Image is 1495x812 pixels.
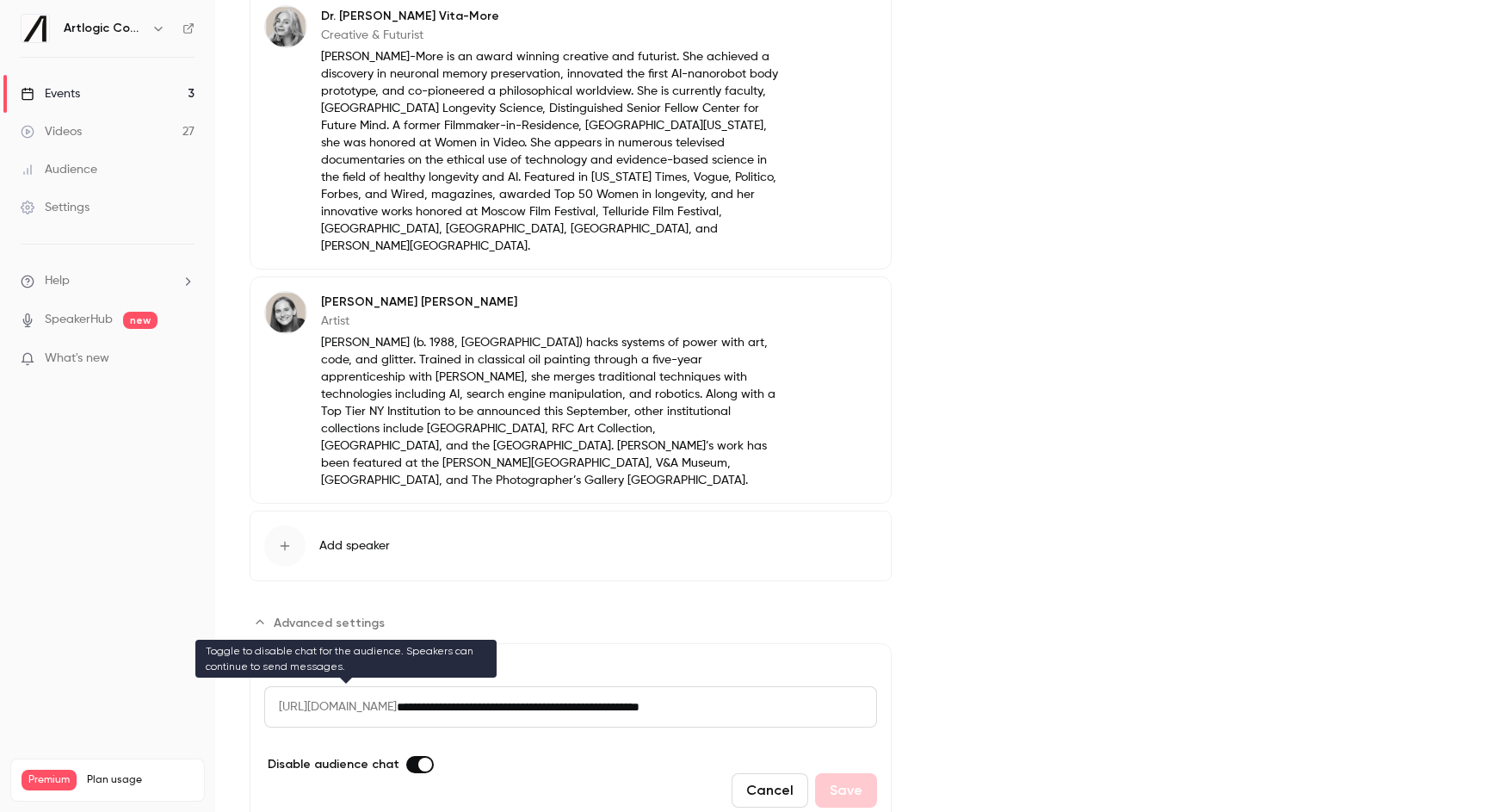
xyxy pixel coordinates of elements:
[321,27,780,44] p: Creative & Futurist
[321,8,780,25] p: Dr. [PERSON_NAME] Vita-More
[321,313,780,330] p: Artist
[250,609,395,636] button: Advanced settings
[321,294,780,311] p: [PERSON_NAME] [PERSON_NAME]
[22,770,77,790] span: Premium
[21,161,97,178] div: Audience
[265,6,306,47] img: Dr. Natasha Vita-More
[319,537,390,555] span: Add speaker
[321,48,780,255] p: [PERSON_NAME]-More is an award winning creative and futurist. She achieved a discovery in neurona...
[174,351,195,367] iframe: Noticeable Trigger
[250,276,892,504] div: Gretchen Andrew[PERSON_NAME] [PERSON_NAME]Artist[PERSON_NAME] (b. 1988, [GEOGRAPHIC_DATA]) hacks ...
[87,773,194,787] span: Plan usage
[21,85,80,102] div: Events
[45,350,109,368] span: What's new
[22,15,49,42] img: Artlogic Connect 2025
[265,292,306,333] img: Gretchen Andrew
[21,272,195,290] li: help-dropdown-opener
[268,755,399,773] span: Disable audience chat
[321,334,780,489] p: [PERSON_NAME] (b. 1988, [GEOGRAPHIC_DATA]) hacks systems of power with art, code, and glitter. Tr...
[21,199,90,216] div: Settings
[732,773,808,808] button: Cancel
[21,123,82,140] div: Videos
[45,272,70,290] span: Help
[264,665,877,682] label: URL
[123,312,158,329] span: new
[274,614,385,632] span: Advanced settings
[264,686,397,728] span: [URL][DOMAIN_NAME]
[250,511,892,581] button: Add speaker
[64,20,145,37] h6: Artlogic Connect 2025
[45,311,113,329] a: SpeakerHub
